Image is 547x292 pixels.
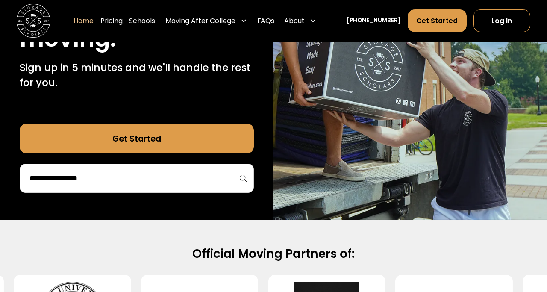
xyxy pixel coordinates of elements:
[129,9,155,33] a: Schools
[27,246,520,262] h2: Official Moving Partners of:
[281,9,320,33] div: About
[165,16,235,26] div: Moving After College
[74,9,94,33] a: Home
[20,124,254,154] a: Get Started
[20,60,254,90] p: Sign up in 5 minutes and we'll handle the rest for you.
[473,10,530,32] a: Log In
[257,9,274,33] a: FAQs
[284,16,305,26] div: About
[347,17,401,26] a: [PHONE_NUMBER]
[408,10,467,32] a: Get Started
[162,9,250,33] div: Moving After College
[17,4,50,38] img: Storage Scholars main logo
[100,9,123,33] a: Pricing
